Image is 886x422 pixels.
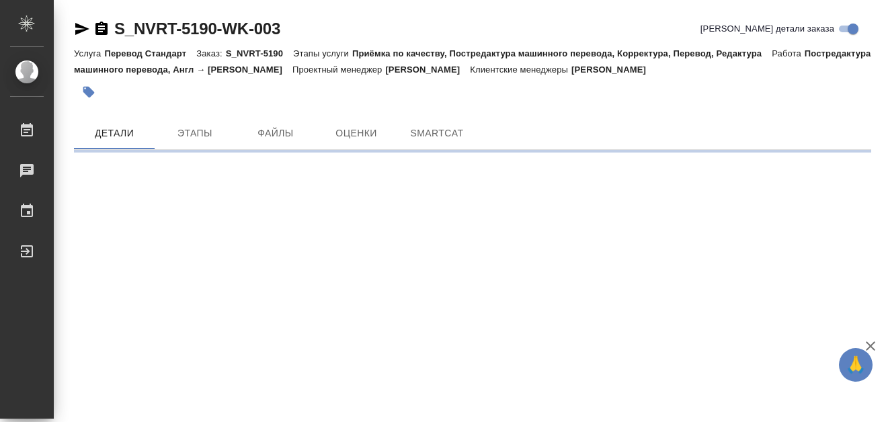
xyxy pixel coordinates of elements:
button: Добавить тэг [74,77,104,107]
p: Услуга [74,48,104,58]
p: Заказ: [196,48,225,58]
p: [PERSON_NAME] [385,65,470,75]
span: 🙏 [844,351,867,379]
button: Скопировать ссылку [93,21,110,37]
span: [PERSON_NAME] детали заказа [700,22,834,36]
p: Этапы услуги [293,48,352,58]
button: 🙏 [839,348,873,382]
a: S_NVRT-5190-WK-003 [114,19,280,38]
p: Перевод Стандарт [104,48,196,58]
p: Клиентские менеджеры [470,65,571,75]
p: Приёмка по качеству, Постредактура машинного перевода, Корректура, Перевод, Редактура [352,48,772,58]
span: SmartCat [405,125,469,142]
span: Детали [82,125,147,142]
span: Файлы [243,125,308,142]
p: Проектный менеджер [292,65,385,75]
p: S_NVRT-5190 [226,48,293,58]
p: Работа [772,48,805,58]
button: Скопировать ссылку для ЯМессенджера [74,21,90,37]
p: [PERSON_NAME] [571,65,656,75]
span: Этапы [163,125,227,142]
span: Оценки [324,125,389,142]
